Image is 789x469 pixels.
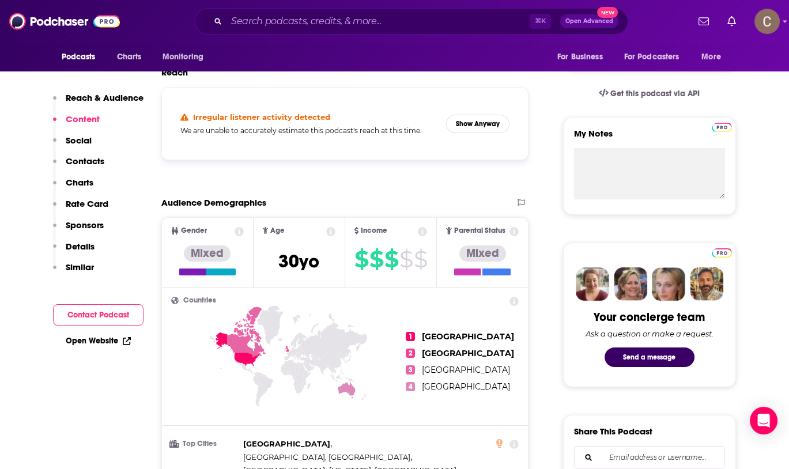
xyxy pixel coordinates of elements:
[694,12,714,31] a: Show notifications dropdown
[180,126,437,135] h5: We are unable to accurately estimate this podcast's reach at this time.
[66,135,92,146] p: Social
[53,220,104,241] button: Sponsors
[693,46,735,68] button: open menu
[183,297,216,304] span: Countries
[54,46,111,68] button: open menu
[459,245,506,262] div: Mixed
[723,12,741,31] a: Show notifications dropdown
[184,245,231,262] div: Mixed
[243,452,410,462] span: [GEOGRAPHIC_DATA], [GEOGRAPHIC_DATA]
[557,49,603,65] span: For Business
[712,121,732,132] a: Pro website
[754,9,780,34] img: User Profile
[624,49,679,65] span: For Podcasters
[614,267,647,301] img: Barbara Profile
[446,115,509,133] button: Show Anyway
[422,348,514,358] span: [GEOGRAPHIC_DATA]
[406,382,415,391] span: 4
[560,14,618,28] button: Open AdvancedNew
[530,14,551,29] span: ⌘ K
[574,426,652,437] h3: Share This Podcast
[66,156,104,167] p: Contacts
[590,80,709,108] a: Get this podcast via API
[53,135,92,156] button: Social
[414,250,427,268] span: $
[354,250,368,268] span: $
[565,18,613,24] span: Open Advanced
[161,67,188,78] h2: Reach
[161,197,266,208] h2: Audience Demographics
[750,407,777,434] div: Open Intercom Messenger
[193,112,330,122] h4: Irregular listener activity detected
[701,49,721,65] span: More
[610,89,700,99] span: Get this podcast via API
[9,10,120,32] img: Podchaser - Follow, Share and Rate Podcasts
[584,447,715,468] input: Email address or username...
[422,331,514,342] span: [GEOGRAPHIC_DATA]
[549,46,617,68] button: open menu
[406,365,415,375] span: 3
[53,241,95,262] button: Details
[361,227,387,234] span: Income
[66,198,108,209] p: Rate Card
[712,247,732,258] a: Pro website
[586,329,714,338] div: Ask a question or make a request.
[712,248,732,258] img: Podchaser Pro
[66,177,93,188] p: Charts
[66,336,131,346] a: Open Website
[53,177,93,198] button: Charts
[243,451,412,464] span: ,
[270,227,285,234] span: Age
[66,262,94,273] p: Similar
[754,9,780,34] span: Logged in as clay.bolton
[110,46,149,68] a: Charts
[66,92,144,103] p: Reach & Audience
[243,439,330,448] span: [GEOGRAPHIC_DATA]
[53,114,100,135] button: Content
[422,365,510,375] span: [GEOGRAPHIC_DATA]
[117,49,142,65] span: Charts
[195,8,628,35] div: Search podcasts, credits, & more...
[406,349,415,358] span: 2
[66,241,95,252] p: Details
[53,262,94,283] button: Similar
[226,12,530,31] input: Search podcasts, credits, & more...
[574,446,725,469] div: Search followers
[406,332,415,341] span: 1
[53,304,144,326] button: Contact Podcast
[652,267,685,301] img: Jules Profile
[574,128,725,148] label: My Notes
[690,267,723,301] img: Jon Profile
[181,227,207,234] span: Gender
[617,46,696,68] button: open menu
[154,46,218,68] button: open menu
[754,9,780,34] button: Show profile menu
[171,440,239,448] h3: Top Cities
[576,267,609,301] img: Sydney Profile
[422,381,510,392] span: [GEOGRAPHIC_DATA]
[594,310,705,324] div: Your concierge team
[66,220,104,230] p: Sponsors
[597,7,618,18] span: New
[243,437,332,451] span: ,
[399,250,413,268] span: $
[454,227,505,234] span: Parental Status
[605,347,694,367] button: Send a message
[53,156,104,177] button: Contacts
[66,114,100,124] p: Content
[53,198,108,220] button: Rate Card
[384,250,398,268] span: $
[62,49,96,65] span: Podcasts
[278,250,319,273] span: 30 yo
[369,250,383,268] span: $
[53,92,144,114] button: Reach & Audience
[712,123,732,132] img: Podchaser Pro
[163,49,203,65] span: Monitoring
